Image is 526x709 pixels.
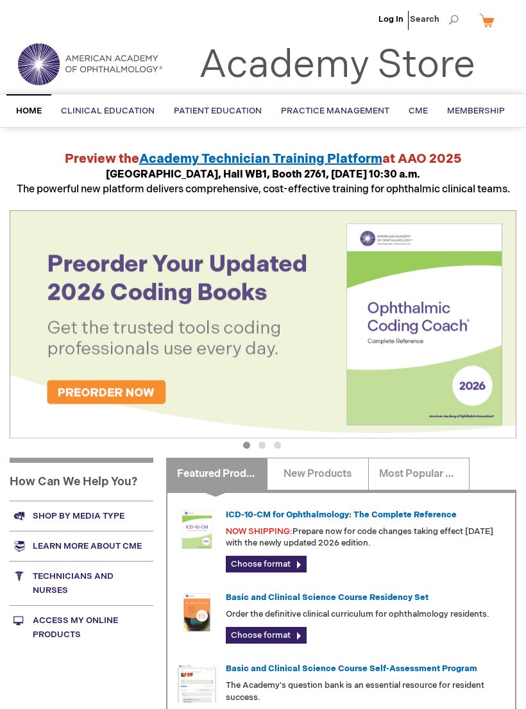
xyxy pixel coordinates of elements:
[166,458,267,490] a: Featured Products
[226,680,505,703] p: The Academy's question bank is an essential resource for resident success.
[178,510,216,549] img: 0120008u_42.png
[447,106,505,116] span: Membership
[226,526,293,537] font: NOW SHIPPING:
[243,442,250,449] button: 1 of 3
[226,592,428,603] a: Basic and Clinical Science Course Residency Set
[10,561,153,605] a: Technicians and nurses
[274,442,281,449] button: 3 of 3
[259,442,266,449] button: 2 of 3
[226,510,457,520] a: ICD-10-CM for Ophthalmology: The Complete Reference
[226,663,477,674] a: Basic and Clinical Science Course Self-Assessment Program
[267,458,368,490] a: New Products
[10,605,153,649] a: Access My Online Products
[178,664,216,703] img: bcscself_20.jpg
[139,151,382,167] a: Academy Technician Training Platform
[226,627,307,644] a: Choose format
[409,106,428,116] span: CME
[17,169,510,196] span: The powerful new platform delivers comprehensive, cost-effective training for ophthalmic clinical...
[368,458,470,490] a: Most Popular Products
[10,501,153,531] a: Shop by media type
[106,169,420,181] strong: [GEOGRAPHIC_DATA], Hall WB1, Booth 2761, [DATE] 10:30 a.m.
[226,526,505,549] p: Prepare now for code changes taking effect [DATE] with the newly updated 2026 edition.
[226,608,505,621] p: Order the definitive clinical curriculum for ophthalmology residents.
[178,593,216,631] img: 02850963u_47.png
[16,106,42,116] span: Home
[10,458,153,501] h1: How Can We Help You?
[226,556,307,572] a: Choose format
[410,6,459,32] span: Search
[65,151,462,167] strong: Preview the at AAO 2025
[10,531,153,561] a: Learn more about CME
[378,14,403,24] a: Log In
[199,42,475,88] a: Academy Store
